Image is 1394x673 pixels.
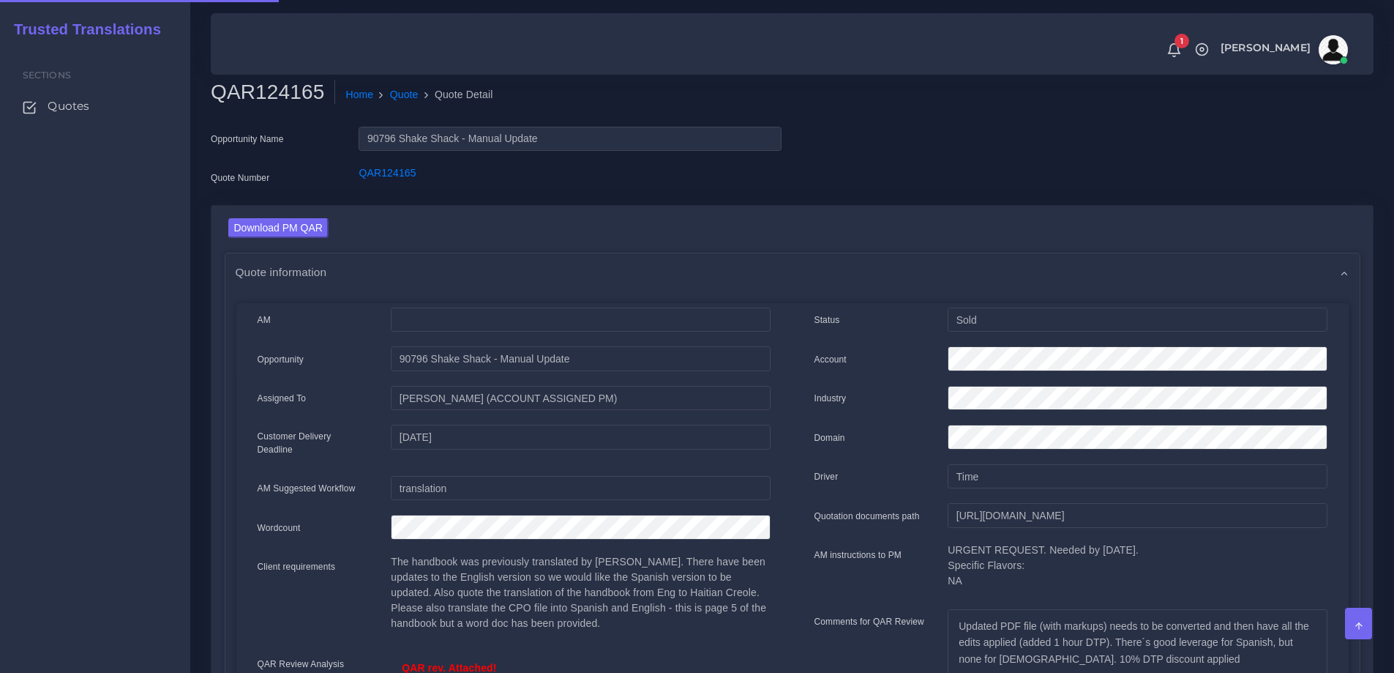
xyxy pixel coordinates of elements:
[258,521,301,535] label: Wordcount
[258,392,307,405] label: Assigned To
[814,549,902,562] label: AM instructions to PM
[1319,35,1348,64] img: avatar
[236,264,327,280] span: Quote information
[1213,35,1353,64] a: [PERSON_NAME]avatar
[814,470,839,483] label: Driver
[4,18,161,42] a: Trusted Translations
[48,98,89,114] span: Quotes
[391,386,770,411] input: pm
[814,615,924,628] label: Comments for QAR Review
[390,87,419,103] a: Quote
[258,430,370,456] label: Customer Delivery Deadline
[211,133,284,146] label: Opportunity Name
[258,560,336,573] label: Client requirements
[391,554,770,631] p: The handbook was previously translated by [PERSON_NAME]. There have been updates to the English v...
[948,543,1327,589] p: URGENT REQUEST. Needed by [DATE]. Specific Flavors: NA
[258,658,345,671] label: QAR Review Analysis
[814,431,845,445] label: Domain
[814,313,840,327] label: Status
[814,353,847,366] label: Account
[23,70,71,81] span: Sections
[814,392,847,405] label: Industry
[258,353,304,366] label: Opportunity
[345,87,373,103] a: Home
[4,21,161,38] h2: Trusted Translations
[258,313,271,327] label: AM
[1174,34,1189,48] span: 1
[211,171,269,185] label: Quote Number
[1221,42,1311,53] span: [PERSON_NAME]
[211,80,335,105] h2: QAR124165
[1161,42,1187,58] a: 1
[11,91,179,122] a: Quotes
[225,253,1360,291] div: Quote information
[814,510,920,523] label: Quotation documents path
[419,87,493,103] li: Quote Detail
[228,218,329,238] input: Download PM QAR
[359,167,416,179] a: QAR124165
[258,482,356,495] label: AM Suggested Workflow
